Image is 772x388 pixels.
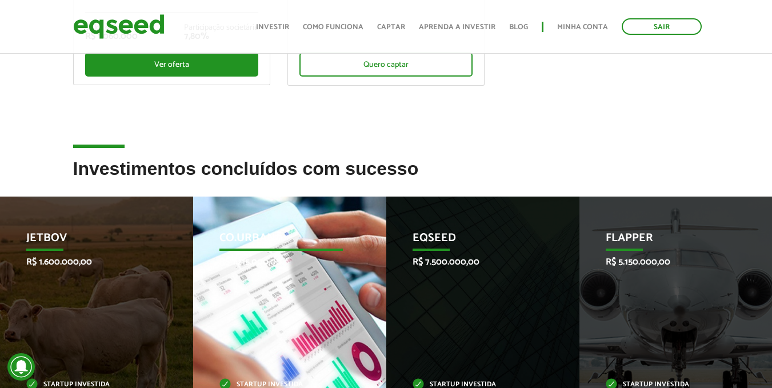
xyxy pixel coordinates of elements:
[413,382,536,388] p: Startup investida
[299,53,473,77] div: Quero captar
[26,257,150,267] p: R$ 1.600.000,00
[413,231,536,251] p: EqSeed
[73,11,165,42] img: EqSeed
[219,382,343,388] p: Startup investida
[509,23,528,31] a: Blog
[606,257,729,267] p: R$ 5.150.000,00
[219,257,343,267] p: R$ 1.215.000,00
[219,231,343,251] p: Co.Urban
[606,231,729,251] p: Flapper
[73,159,699,196] h2: Investimentos concluídos com sucesso
[256,23,289,31] a: Investir
[26,382,150,388] p: Startup investida
[303,23,363,31] a: Como funciona
[419,23,495,31] a: Aprenda a investir
[557,23,608,31] a: Minha conta
[606,382,729,388] p: Startup investida
[85,53,258,77] div: Ver oferta
[622,18,702,35] a: Sair
[377,23,405,31] a: Captar
[413,257,536,267] p: R$ 7.500.000,00
[26,231,150,251] p: JetBov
